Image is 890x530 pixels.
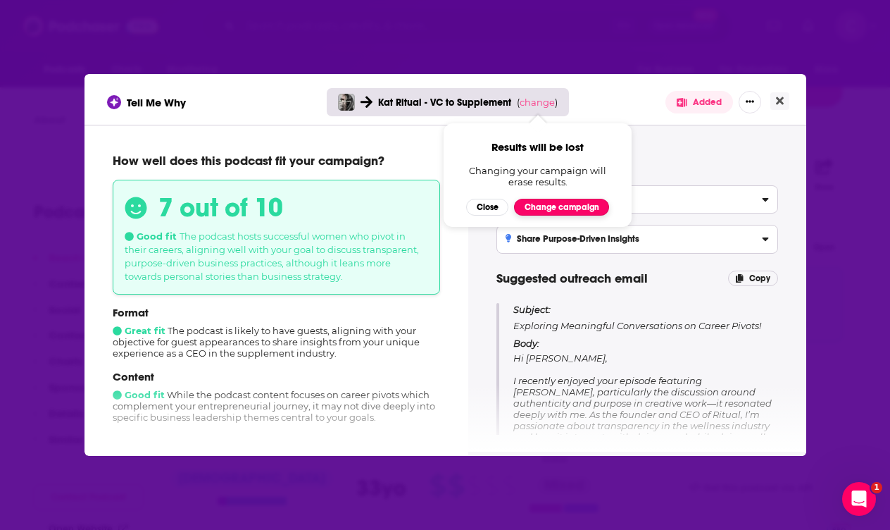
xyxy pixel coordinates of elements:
div: The audience primarily comprises [DEMOGRAPHIC_DATA] listeners with a penchant for careers and cul... [113,434,440,498]
p: Audience [113,434,440,448]
span: Suggested outreach email [496,271,648,286]
h3: Share Purpose-Driven Insights [506,234,640,244]
div: The podcast is likely to have guests, aligning with your objective for guest appearances to share... [113,306,440,359]
span: Body: [513,338,539,349]
img: Second Life [338,94,355,111]
span: Tell Me Why [127,96,186,109]
button: Added [665,91,733,113]
p: Format [113,306,440,319]
span: Changing your campaign will erase results. [467,165,608,187]
img: tell me why sparkle [109,97,119,107]
span: Kat Ritual - VC to Supplement [378,97,511,109]
button: Close [466,199,508,216]
span: Great fit [113,325,165,336]
button: Close [770,92,789,110]
p: Exploring Meaningful Conversations on Career Pivots! [513,303,777,332]
p: Content [113,370,440,383]
button: Change campaign [514,199,609,216]
p: How well does this podcast fit your campaign? [113,153,440,168]
iframe: Intercom live chat [842,482,876,516]
span: The podcast hosts successful women who pivot in their careers, aligning well with your goal to di... [125,230,419,282]
h3: 7 out of 10 [158,192,283,223]
span: Good fit [113,389,165,400]
span: change [520,97,555,108]
span: Results will be lost [491,140,584,154]
h4: Tips for pitching [496,153,778,168]
span: ( ) [517,97,558,108]
div: While the podcast content focuses on career pivots which complement your entrepreneurial journey,... [113,370,440,423]
span: Copy [749,273,770,283]
button: Show More Button [739,91,761,113]
span: Subject: [513,303,551,316]
span: Good fit [125,230,177,242]
span: 1 [871,482,882,493]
